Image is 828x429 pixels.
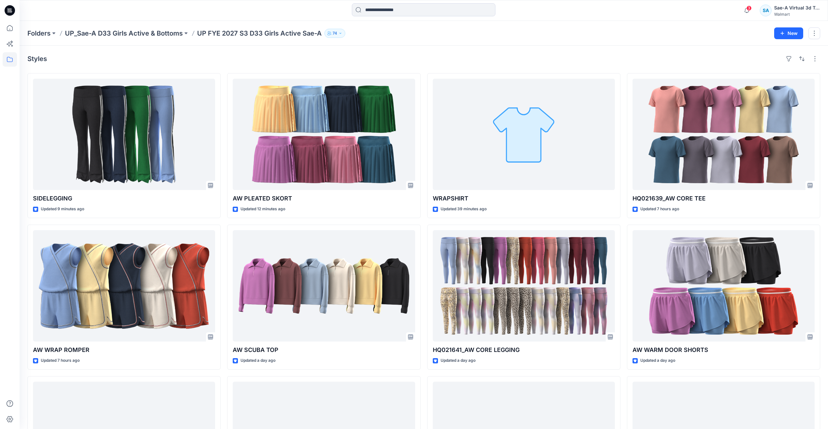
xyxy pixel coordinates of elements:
p: HQ021639_AW CORE TEE [633,194,815,203]
a: SIDELEGGING [33,79,215,190]
button: New [774,27,803,39]
a: AW PLEATED SKORT [233,79,415,190]
p: AW SCUBA TOP [233,345,415,355]
a: AW WRAP ROMPER [33,230,215,342]
a: HQ021641_AW CORE LEGGING [433,230,615,342]
h4: Styles [27,55,47,63]
p: Updated a day ago [640,357,675,364]
div: SA [760,5,772,16]
p: 74 [333,30,337,37]
p: WRAPSHIRT [433,194,615,203]
p: AW PLEATED SKORT [233,194,415,203]
a: HQ021639_AW CORE TEE [633,79,815,190]
a: AW WARM DOOR SHORTS [633,230,815,342]
a: Folders [27,29,51,38]
button: 74 [324,29,345,38]
a: AW SCUBA TOP [233,230,415,342]
p: AW WRAP ROMPER [33,345,215,355]
p: Updated 39 minutes ago [441,206,487,213]
p: UP FYE 2027 S3 D33 Girls Active Sae-A [197,29,322,38]
p: Updated a day ago [441,357,476,364]
p: Updated a day ago [241,357,275,364]
div: Sae-A Virtual 3d Team [774,4,820,12]
div: Walmart [774,12,820,17]
span: 3 [746,6,752,11]
p: AW WARM DOOR SHORTS [633,345,815,355]
a: WRAPSHIRT [433,79,615,190]
p: SIDELEGGING [33,194,215,203]
p: HQ021641_AW CORE LEGGING [433,345,615,355]
p: Updated 9 minutes ago [41,206,84,213]
a: UP_Sae-A D33 Girls Active & Bottoms [65,29,183,38]
p: Updated 12 minutes ago [241,206,285,213]
p: Updated 7 hours ago [640,206,679,213]
p: Updated 7 hours ago [41,357,80,364]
